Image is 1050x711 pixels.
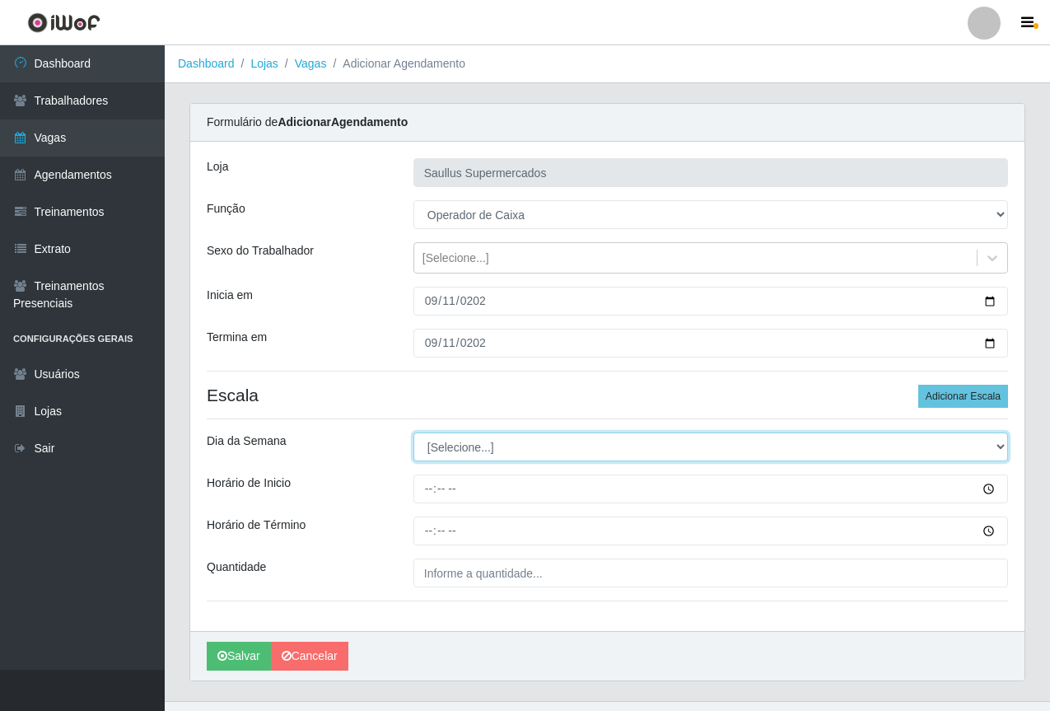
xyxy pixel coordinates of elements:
[207,433,287,450] label: Dia da Semana
[207,287,253,304] label: Inicia em
[207,242,314,260] label: Sexo do Trabalhador
[207,158,228,175] label: Loja
[207,642,271,671] button: Salvar
[413,329,1008,358] input: 00/00/0000
[413,475,1008,503] input: 00:00
[271,642,348,671] a: Cancelar
[207,517,306,534] label: Horário de Término
[27,12,100,33] img: CoreUI Logo
[207,385,1008,405] h4: Escala
[413,559,1008,587] input: Informe a quantidade...
[207,329,267,346] label: Termina em
[278,115,408,129] strong: Adicionar Agendamento
[207,475,291,492] label: Horário de Inicio
[918,385,1008,408] button: Adicionar Escala
[190,104,1024,142] div: Formulário de
[413,287,1008,316] input: 00/00/0000
[422,250,489,267] div: [Selecione...]
[326,55,465,73] li: Adicionar Agendamento
[295,57,327,70] a: Vagas
[413,517,1008,545] input: 00:00
[250,57,278,70] a: Lojas
[165,45,1050,83] nav: breadcrumb
[178,57,235,70] a: Dashboard
[207,200,245,218] label: Função
[207,559,266,576] label: Quantidade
